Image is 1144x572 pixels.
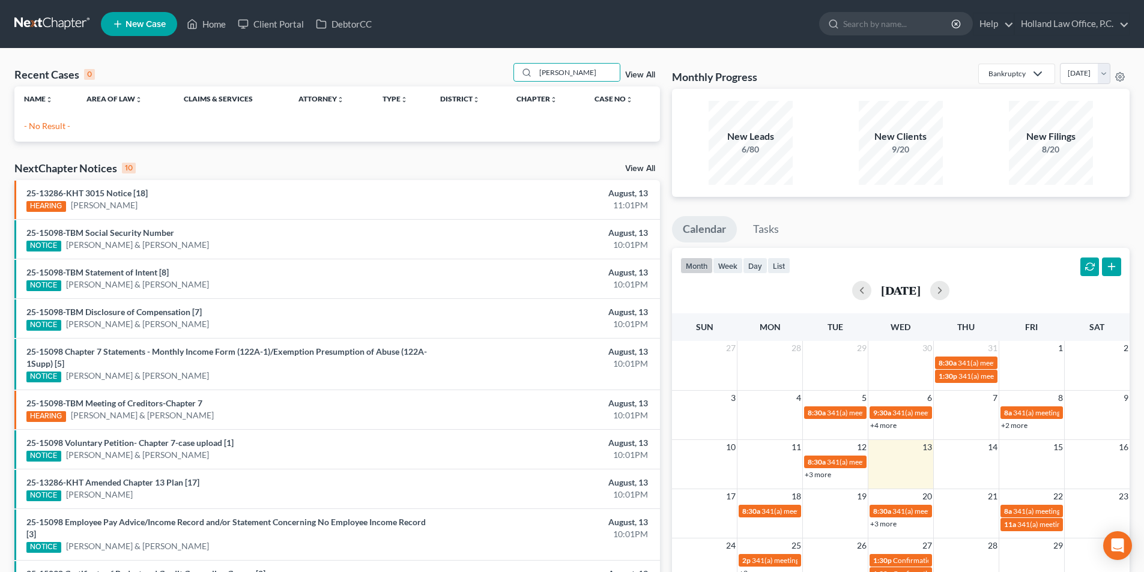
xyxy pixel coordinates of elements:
[383,94,408,103] a: Typeunfold_more
[742,507,760,516] span: 8:30a
[26,398,202,408] a: 25-15098-TBM Meeting of Creditors-Chapter 7
[1118,489,1130,504] span: 23
[66,540,209,552] a: [PERSON_NAME] & [PERSON_NAME]
[1004,507,1012,516] span: 8a
[856,440,868,454] span: 12
[805,470,831,479] a: +3 more
[873,556,892,565] span: 1:30p
[71,199,138,211] a: [PERSON_NAME]
[790,341,802,355] span: 28
[856,341,868,355] span: 29
[725,538,737,553] span: 24
[449,358,648,370] div: 10:01PM
[921,538,933,553] span: 27
[742,556,751,565] span: 2p
[973,13,1014,35] a: Help
[26,477,199,487] a: 25-13286-KHT Amended Chapter 13 Plan [17]
[987,341,999,355] span: 31
[1052,489,1064,504] span: 22
[26,241,61,251] div: NOTICE
[122,163,136,173] div: 10
[449,318,648,330] div: 10:01PM
[1025,322,1038,332] span: Fri
[626,96,633,103] i: unfold_more
[991,391,999,405] span: 7
[126,20,166,29] span: New Case
[760,322,781,332] span: Mon
[680,257,713,274] button: month
[449,489,648,501] div: 10:01PM
[449,266,648,278] div: August, 13
[859,143,943,155] div: 9/20
[742,216,790,242] a: Tasks
[1052,440,1064,454] span: 15
[337,96,344,103] i: unfold_more
[856,538,868,553] span: 26
[921,489,933,504] span: 20
[449,306,648,318] div: August, 13
[808,408,826,417] span: 8:30a
[859,130,943,143] div: New Clients
[672,216,737,242] a: Calendar
[987,538,999,553] span: 28
[14,67,95,82] div: Recent Cases
[26,307,202,317] a: 25-15098-TBM Disclosure of Compensation [7]
[1015,13,1129,35] a: Holland Law Office, P.C.
[725,341,737,355] span: 27
[449,397,648,409] div: August, 13
[26,451,61,462] div: NOTICE
[1004,520,1016,529] span: 11a
[135,96,142,103] i: unfold_more
[1057,341,1064,355] span: 1
[473,96,480,103] i: unfold_more
[939,358,957,367] span: 8:30a
[743,257,767,274] button: day
[988,68,1026,79] div: Bankruptcy
[1057,391,1064,405] span: 8
[752,556,931,565] span: 341(a) meeting for [PERSON_NAME] & [PERSON_NAME]
[828,322,843,332] span: Tue
[26,411,66,422] div: HEARING
[26,188,148,198] a: 25-13286-KHT 3015 Notice [18]
[1122,341,1130,355] span: 2
[26,267,169,277] a: 25-15098-TBM Statement of Intent [8]
[449,437,648,449] div: August, 13
[66,278,209,291] a: [PERSON_NAME] & [PERSON_NAME]
[893,556,1093,565] span: Confirmation hearing for [PERSON_NAME] & [PERSON_NAME]
[725,440,737,454] span: 10
[86,94,142,103] a: Area of Lawunfold_more
[921,440,933,454] span: 13
[926,391,933,405] span: 6
[449,409,648,421] div: 10:01PM
[790,440,802,454] span: 11
[713,257,743,274] button: week
[26,490,61,501] div: NOTICE
[449,449,648,461] div: 10:01PM
[24,120,650,132] p: - No Result -
[449,199,648,211] div: 11:01PM
[827,457,943,466] span: 341(a) meeting for [PERSON_NAME]
[873,507,891,516] span: 8:30a
[84,69,95,80] div: 0
[24,94,53,103] a: Nameunfold_more
[66,370,209,382] a: [PERSON_NAME] & [PERSON_NAME]
[71,409,214,421] a: [PERSON_NAME] & [PERSON_NAME]
[957,322,975,332] span: Thu
[1052,538,1064,553] span: 29
[26,280,61,291] div: NOTICE
[449,278,648,291] div: 10:01PM
[14,161,136,175] div: NextChapter Notices
[958,372,1138,381] span: 341(a) meeting for [PERSON_NAME] & [PERSON_NAME]
[827,408,943,417] span: 341(a) meeting for [PERSON_NAME]
[730,391,737,405] span: 3
[401,96,408,103] i: unfold_more
[696,322,713,332] span: Sun
[1118,440,1130,454] span: 16
[26,542,61,553] div: NOTICE
[790,538,802,553] span: 25
[892,408,1008,417] span: 341(a) meeting for [PERSON_NAME]
[550,96,557,103] i: unfold_more
[795,391,802,405] span: 4
[449,528,648,540] div: 10:01PM
[66,239,209,251] a: [PERSON_NAME] & [PERSON_NAME]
